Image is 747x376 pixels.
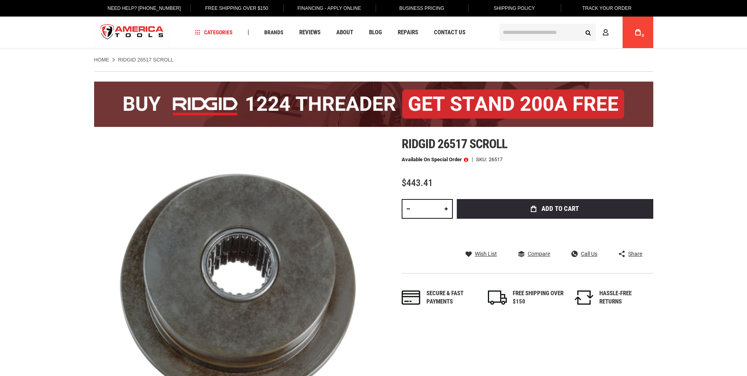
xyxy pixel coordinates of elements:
[333,27,357,38] a: About
[475,251,497,257] span: Wish List
[299,30,321,35] span: Reviews
[402,136,508,151] span: Ridgid 26517 scroll
[581,25,596,40] button: Search
[599,289,651,306] div: HASSLE-FREE RETURNS
[494,6,535,11] span: Shipping Policy
[528,251,550,257] span: Compare
[581,251,597,257] span: Call Us
[94,18,171,47] a: store logo
[398,30,418,35] span: Repairs
[426,289,478,306] div: Secure & fast payments
[489,157,502,162] div: 26517
[264,30,284,35] span: Brands
[402,157,468,162] p: Available on Special Order
[261,27,287,38] a: Brands
[518,250,550,257] a: Compare
[296,27,324,38] a: Reviews
[118,57,174,63] strong: RIDGID 26517 SCROLL
[628,251,642,257] span: Share
[369,30,382,35] span: Blog
[513,289,564,306] div: FREE SHIPPING OVER $150
[94,56,109,63] a: Home
[394,27,422,38] a: Repairs
[541,205,579,212] span: Add to Cart
[195,30,233,35] span: Categories
[402,290,421,305] img: payments
[488,290,507,305] img: shipping
[642,34,644,38] span: 0
[476,157,489,162] strong: SKU
[457,199,653,219] button: Add to Cart
[465,250,497,257] a: Wish List
[94,82,653,127] img: BOGO: Buy the RIDGID® 1224 Threader (26092), get the 92467 200A Stand FREE!
[575,290,593,305] img: returns
[365,27,386,38] a: Blog
[402,177,433,188] span: $443.41
[630,17,645,48] a: 0
[571,250,597,257] a: Call Us
[434,30,465,35] span: Contact Us
[94,18,171,47] img: America Tools
[336,30,353,35] span: About
[191,27,236,38] a: Categories
[430,27,469,38] a: Contact Us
